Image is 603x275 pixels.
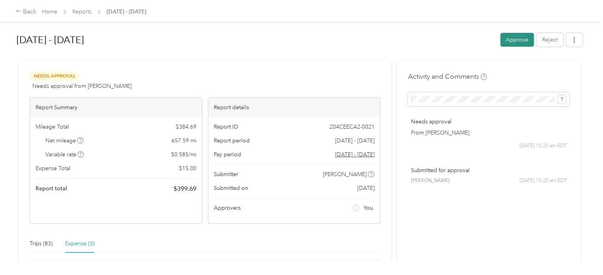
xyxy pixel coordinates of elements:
span: Needs approval from [PERSON_NAME] [32,82,132,90]
div: Report Summary [30,98,202,117]
h1: Sep 1 - 30, 2025 [17,30,495,49]
span: Net mileage [45,137,84,145]
p: Needs approval [411,118,567,126]
span: $ 0.585 / mi [171,150,196,159]
button: Reject [537,33,563,47]
button: Approve [500,33,534,47]
span: $ 384.69 [176,123,196,131]
span: Submitter [214,170,238,178]
span: [PERSON_NAME] [411,177,449,184]
span: Report total [36,184,67,193]
span: Mileage Total [36,123,69,131]
span: [PERSON_NAME] [323,170,367,178]
span: 204CEECA2-0021 [329,123,374,131]
span: 657.59 mi [171,137,196,145]
span: [DATE] 10:20 am EDT [520,177,567,184]
span: $ 15.00 [179,164,196,173]
div: Back [16,7,36,17]
span: Variable rate [45,150,84,159]
span: [DATE] [357,184,374,192]
span: Report ID [214,123,238,131]
span: $ 399.69 [173,184,196,193]
span: [DATE] - [DATE] [107,8,146,16]
span: Report period [214,137,250,145]
span: Expense Total [36,164,70,173]
span: [DATE] 10:20 am EDT [520,142,567,150]
div: Trips (83) [30,239,53,248]
span: Needs Approval [30,72,79,81]
div: Expense (3) [65,239,94,248]
span: Submitted on [214,184,248,192]
div: Report details [208,98,380,117]
p: From [PERSON_NAME] [411,129,567,137]
a: Home [42,8,57,15]
a: Reports [72,8,92,15]
p: Submitted for approval [411,166,567,174]
span: You [364,204,373,212]
span: [DATE] - [DATE] [335,137,374,145]
span: Pay period [214,150,241,159]
span: Approvers [214,204,241,212]
iframe: Everlance-gr Chat Button Frame [559,231,603,275]
span: Go to pay period [335,150,374,159]
h4: Activity and Comments [408,72,487,82]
